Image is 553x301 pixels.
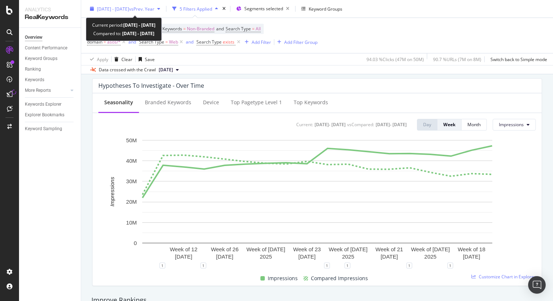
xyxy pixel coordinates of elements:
text: Week of [DATE] [247,246,285,252]
div: Hypotheses to Investigate - Over Time [98,82,204,89]
button: and [128,38,136,45]
span: = [165,39,168,45]
text: 2025 [260,253,272,259]
text: [DATE] [298,253,316,259]
span: = [183,26,186,32]
text: 50M [126,137,137,143]
div: 1 [447,263,453,268]
div: Branded Keywords [145,99,191,106]
span: Search Type [226,26,251,32]
span: and [216,26,224,32]
div: [DATE] - [DATE] [376,121,407,128]
b: [DATE] - [DATE] [123,22,155,28]
div: Keywords [25,76,44,84]
a: Keywords Explorer [25,101,76,108]
text: Week of 21 [376,246,403,252]
text: 40M [126,158,137,164]
button: Week [437,119,462,131]
div: Top pagetype Level 1 [231,99,282,106]
button: Day [417,119,437,131]
button: 5 Filters Applied [169,3,221,15]
text: [DATE] [175,253,192,259]
a: Keyword Groups [25,55,76,63]
div: times [221,5,227,12]
button: [DATE] [156,65,182,74]
div: and [186,39,193,45]
text: Week of [DATE] [411,246,450,252]
button: Keyword Groups [298,3,345,15]
text: 2025 [424,253,436,259]
div: Apply [97,56,108,62]
text: Week of 26 [211,246,239,252]
span: Impressions [268,274,298,283]
text: Week of 23 [293,246,321,252]
span: Compared Impressions [311,274,368,283]
span: vs Prev. Year [129,5,154,12]
div: Switch back to Simple mode [490,56,547,62]
span: asos/* [107,37,121,47]
div: 1 [200,263,206,268]
div: Overview [25,34,42,41]
text: Impressions [109,177,115,206]
div: 5 Filters Applied [180,5,212,12]
div: Clear [121,56,132,62]
div: Seasonality [104,99,133,106]
b: [DATE] - [DATE] [121,30,154,37]
div: Month [467,121,481,128]
div: and [128,39,136,45]
span: [DATE] - [DATE] [97,5,129,12]
div: 1 [345,263,350,268]
button: Month [462,119,487,131]
text: [DATE] [381,253,398,259]
span: domain [87,39,102,45]
div: Data crossed with the Crawl [99,67,156,73]
div: [DATE] - [DATE] [315,121,346,128]
span: Impressions [499,121,524,128]
button: Apply [87,53,108,65]
button: Segments selected [233,3,292,15]
div: RealKeywords [25,13,75,22]
div: Keyword Groups [309,5,342,12]
svg: A chart. [98,136,536,266]
span: Web [169,37,178,47]
text: Week of 12 [170,246,197,252]
div: Day [423,121,431,128]
span: Keywords [162,26,182,32]
div: 90.7 % URLs ( 7M on 8M ) [433,56,481,62]
button: Clear [112,53,132,65]
div: vs Compared : [347,121,374,128]
a: Ranking [25,65,76,73]
div: Add Filter Group [284,39,317,45]
text: 30M [126,178,137,184]
div: Explorer Bookmarks [25,111,64,119]
span: Non-Branded [187,24,214,34]
text: [DATE] [463,253,480,259]
a: Keyword Sampling [25,125,76,133]
div: Open Intercom Messenger [528,276,546,294]
div: 1 [406,263,412,268]
button: Add Filter Group [274,38,317,46]
div: Current: [296,121,313,128]
text: Week of [DATE] [329,246,368,252]
div: Content Performance [25,44,67,52]
span: All [256,24,261,34]
div: Current period: [92,21,155,29]
div: Top Keywords [294,99,328,106]
a: Content Performance [25,44,76,52]
div: Device [203,99,219,106]
span: = [252,26,255,32]
text: [DATE] [216,253,233,259]
button: Switch back to Simple mode [488,53,547,65]
button: Impressions [493,119,536,131]
div: 1 [159,263,165,268]
span: exists [223,39,234,45]
div: 94.03 % Clicks ( 47M on 50M ) [366,56,424,62]
div: Save [145,56,155,62]
a: Keywords [25,76,76,84]
button: [DATE] - [DATE]vsPrev. Year [87,3,163,15]
a: Explorer Bookmarks [25,111,76,119]
button: Add Filter [242,38,271,46]
a: Customize Chart in Explorer [471,274,536,280]
div: Keyword Groups [25,55,57,63]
